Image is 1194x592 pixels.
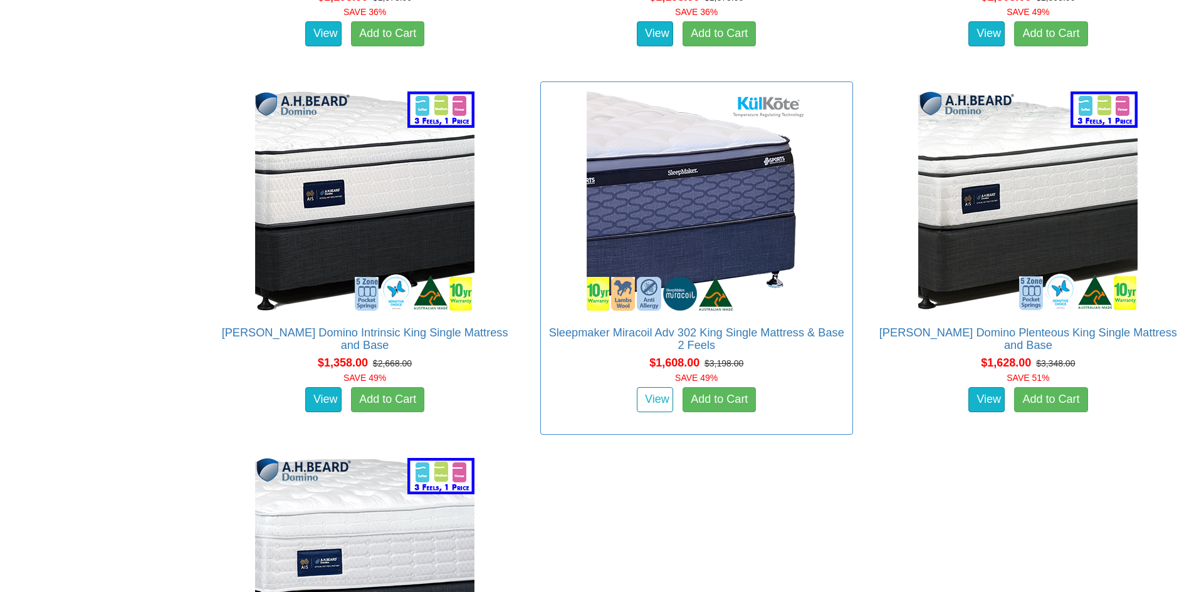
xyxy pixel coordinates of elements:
a: [PERSON_NAME] Domino Intrinsic King Single Mattress and Base [222,326,508,351]
span: $1,608.00 [649,356,699,369]
a: View [637,21,673,46]
a: Add to Cart [1014,387,1087,412]
a: View [637,387,673,412]
a: Add to Cart [683,387,756,412]
a: [PERSON_NAME] Domino Plenteous King Single Mattress and Base [879,326,1177,351]
a: View [305,21,342,46]
a: Add to Cart [351,21,424,46]
span: $1,628.00 [981,356,1031,369]
a: Add to Cart [1014,21,1087,46]
font: SAVE 49% [343,373,386,383]
del: $3,198.00 [704,358,743,368]
a: View [968,21,1005,46]
font: SAVE 36% [343,7,386,17]
del: $3,348.00 [1036,358,1075,368]
del: $2,668.00 [373,358,412,368]
a: Sleepmaker Miracoil Adv 302 King Single Mattress & Base 2 Feels [549,326,844,351]
img: A.H Beard Domino Intrinsic King Single Mattress and Base [252,88,478,314]
img: A.H Beard Domino Plenteous King Single Mattress and Base [915,88,1141,314]
a: Add to Cart [351,387,424,412]
a: View [968,387,1005,412]
font: SAVE 49% [1007,7,1049,17]
a: Add to Cart [683,21,756,46]
img: Sleepmaker Miracoil Adv 302 King Single Mattress & Base 2 Feels [584,88,809,314]
font: SAVE 49% [675,373,718,383]
span: $1,358.00 [318,356,368,369]
a: View [305,387,342,412]
font: SAVE 51% [1007,373,1049,383]
font: SAVE 36% [675,7,718,17]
